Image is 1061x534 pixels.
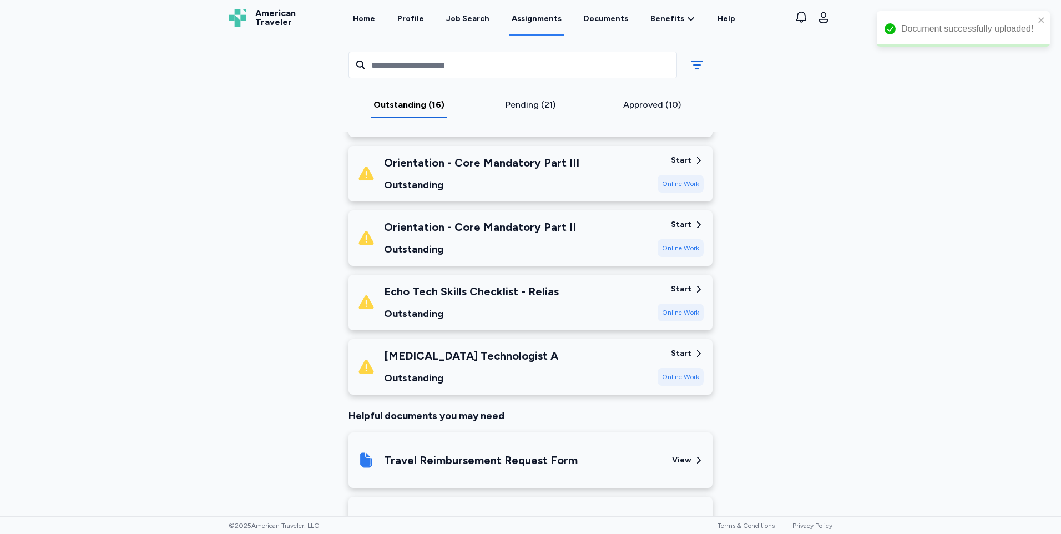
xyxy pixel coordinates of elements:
img: Logo [229,9,246,27]
a: Privacy Policy [792,522,832,530]
div: Document successfully uploaded! [901,22,1034,36]
span: Benefits [650,13,684,24]
a: Assignments [509,1,564,36]
div: Start [671,155,691,166]
div: Online Work [658,239,704,257]
div: Outstanding [384,241,576,257]
div: Online Work [658,368,704,386]
a: Terms & Conditions [718,522,775,530]
div: Travel Reimbursement Request Form [384,452,578,468]
div: Pending (21) [474,98,587,112]
a: Benefits [650,13,695,24]
div: [MEDICAL_DATA] Technologist A [384,348,558,364]
div: Echo Tech Skills Checklist - Relias [384,284,559,299]
div: Orientation - Core Mandatory Part II [384,219,576,235]
div: Start [671,219,691,230]
div: Outstanding [384,370,558,386]
div: View [672,455,691,466]
div: Online Work [658,304,704,321]
div: Outstanding [384,306,559,321]
button: close [1038,16,1045,24]
span: © 2025 American Traveler, LLC [229,521,319,530]
span: American Traveler [255,9,296,27]
div: Start [671,348,691,359]
div: Outstanding [384,177,579,193]
div: Start [671,284,691,295]
div: Job Search [446,13,489,24]
div: Outstanding (16) [353,98,466,112]
div: Online Work [658,175,704,193]
div: Helpful documents you may need [348,408,713,424]
div: Approved (10) [595,98,708,112]
div: Orientation - Core Mandatory Part III [384,155,579,170]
